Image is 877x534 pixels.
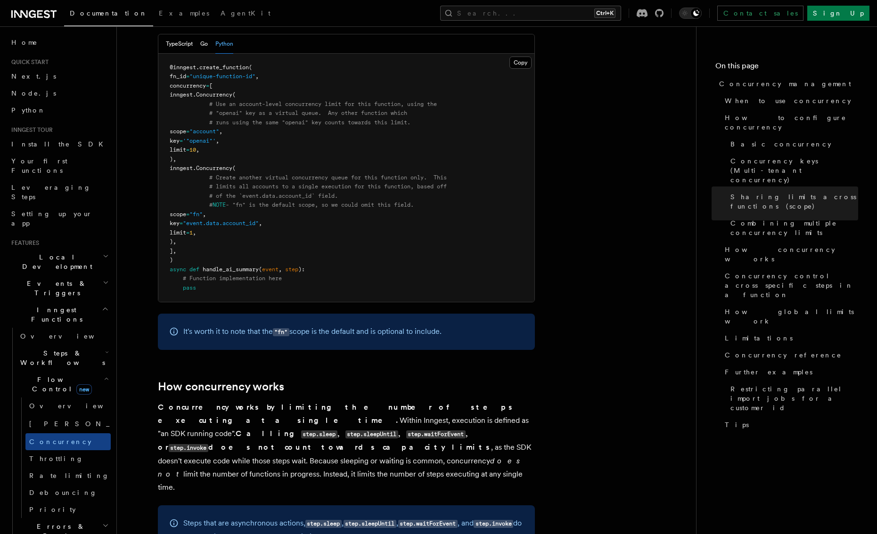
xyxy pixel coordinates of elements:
span: How to configure concurrency [725,113,858,132]
a: Next.js [8,68,111,85]
span: key [170,220,180,227]
span: event [262,266,279,273]
span: Features [8,239,39,247]
a: Home [8,34,111,51]
a: Install the SDK [8,136,111,153]
span: Flow Control [16,375,104,394]
button: Toggle dark mode [679,8,702,19]
span: Events & Triggers [8,279,103,298]
span: inngest. [170,91,196,98]
span: Overview [29,402,126,410]
span: ( [249,64,252,71]
span: ) [170,257,173,263]
a: Node.js [8,85,111,102]
span: , [259,220,262,227]
div: Flow Controlnew [16,397,111,518]
span: How global limits work [725,307,858,326]
a: When to use concurrency [721,92,858,109]
button: TypeScript [166,34,193,54]
code: step.invoke [474,520,513,528]
strong: Concurrency works by limiting the number of steps executing at a single time. [158,403,514,425]
span: @inngest [170,64,196,71]
a: Concurrency [25,433,111,450]
span: Sharing limits across functions (scope) [730,192,858,211]
span: pass [183,284,196,291]
span: 10 [189,146,196,153]
span: = [180,138,183,144]
span: , [216,138,219,144]
a: Sign Up [807,6,869,21]
span: ): [298,266,305,273]
a: How global limits work [721,303,858,330]
a: Priority [25,501,111,518]
span: Priority [29,506,76,513]
a: Documentation [64,3,153,26]
span: ], [170,248,176,254]
code: step.sleep [305,520,342,528]
span: Inngest Functions [8,305,102,324]
span: Your first Functions [11,157,67,174]
span: Rate limiting [29,472,109,479]
span: Concurrency [196,165,232,171]
span: ), [170,238,176,245]
span: , [255,73,259,80]
span: - "fn" is the default scope, so we could omit this field. [226,202,414,208]
span: new [76,384,92,395]
button: Go [200,34,208,54]
a: Debouncing [25,484,111,501]
span: = [186,211,189,218]
span: Concurrency reference [725,350,842,360]
span: Throttling [29,455,83,462]
a: Concurrency management [715,75,858,92]
a: Concurrency keys (Multi-tenant concurrency) [727,153,858,188]
span: , [219,128,222,135]
span: [ [209,82,213,89]
a: Combining multiple concurrency limits [727,215,858,241]
span: # of the `event.data.account_id` field. [209,193,338,199]
span: # "openai" key as a virtual queue. Any other function which [209,110,407,116]
span: . [196,64,199,71]
span: concurrency [170,82,206,89]
span: Node.js [11,89,56,97]
p: It's worth it to note that the scope is the default and is optional to include. [183,325,442,339]
a: AgentKit [215,3,276,25]
span: = [186,128,189,135]
span: def [189,266,199,273]
span: Examples [159,9,209,17]
span: "unique-function-id" [189,73,255,80]
span: = [180,220,183,227]
span: Leveraging Steps [11,184,91,201]
span: inngest. [170,165,196,171]
span: Install the SDK [11,140,109,148]
span: async [170,266,186,273]
span: fn_id [170,73,186,80]
code: step.sleepUntil [344,520,396,528]
span: Setting up your app [11,210,92,227]
span: # limits all accounts to a single execution for this function, based off [209,183,447,190]
span: NOTE [213,202,226,208]
a: Contact sales [717,6,803,21]
span: ), [170,156,176,162]
span: Concurrency control across specific steps in a function [725,271,858,299]
button: Local Development [8,249,111,275]
button: Events & Triggers [8,275,111,301]
span: handle_ai_summary [203,266,259,273]
span: Debouncing [29,489,97,496]
code: step.waitForEvent [398,520,458,528]
span: ( [232,165,236,171]
span: limit [170,229,186,236]
a: Overview [16,328,111,345]
span: Overview [20,332,117,340]
span: = [186,229,189,236]
span: Concurrency [196,91,232,98]
span: Further examples [725,367,812,377]
code: step.invoke [169,444,208,452]
a: Further examples [721,364,858,380]
span: How concurrency works [725,245,858,264]
span: , [196,146,199,153]
span: "account" [189,128,219,135]
code: step.waitForEvent [406,430,466,438]
code: step.sleepUntil [345,430,398,438]
code: "fn" [273,328,289,336]
a: Your first Functions [8,153,111,179]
